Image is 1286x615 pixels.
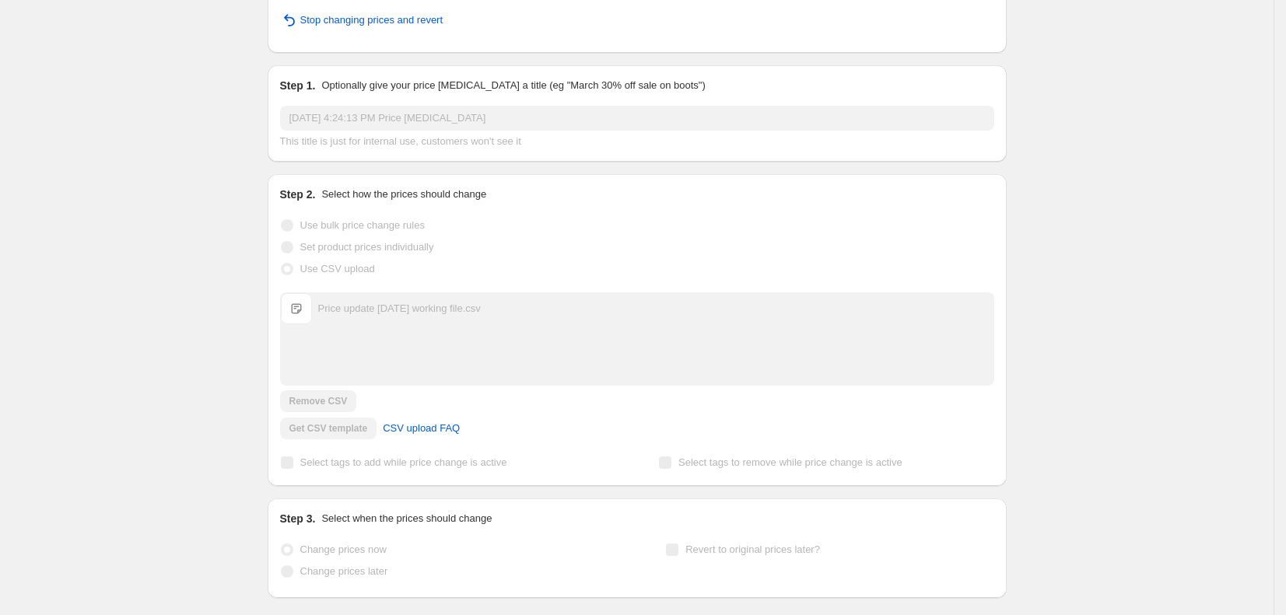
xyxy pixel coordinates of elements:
[321,511,492,526] p: Select when the prices should change
[321,78,705,93] p: Optionally give your price [MEDICAL_DATA] a title (eg "March 30% off sale on boots")
[678,456,902,468] span: Select tags to remove while price change is active
[300,219,425,231] span: Use bulk price change rules
[685,543,820,555] span: Revert to original prices later?
[383,421,460,436] span: CSV upload FAQ
[300,12,443,28] span: Stop changing prices and revert
[300,565,388,577] span: Change prices later
[300,543,387,555] span: Change prices now
[300,263,375,274] span: Use CSV upload
[280,106,994,131] input: 30% off holiday sale
[318,301,481,316] div: Price update [DATE] working file.csv
[300,241,434,253] span: Set product prices individually
[280,187,316,202] h2: Step 2.
[321,187,486,202] p: Select how the prices should change
[280,78,316,93] h2: Step 1.
[280,135,521,147] span: This title is just for internal use, customers won't see it
[271,8,453,33] button: Stop changing prices and revert
[373,416,469,441] a: CSV upload FAQ
[280,511,316,526] h2: Step 3.
[300,456,507,468] span: Select tags to add while price change is active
